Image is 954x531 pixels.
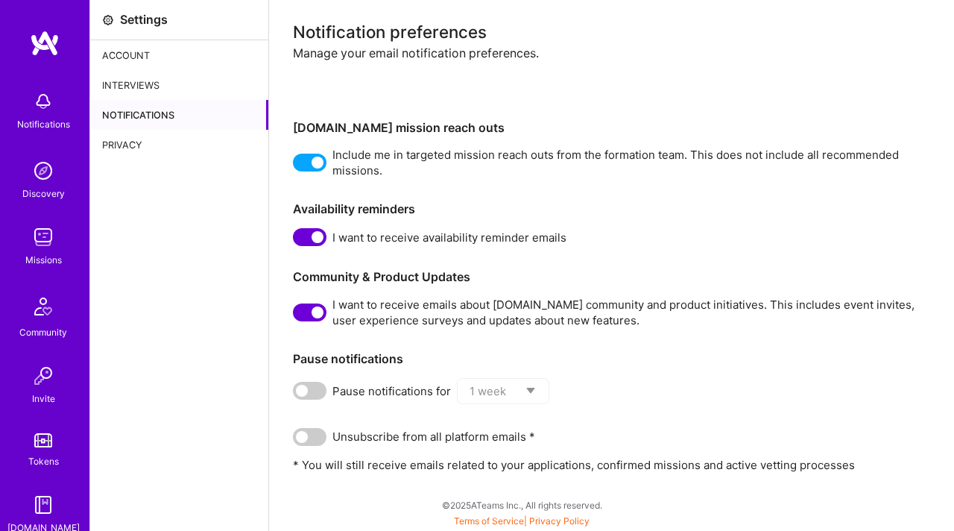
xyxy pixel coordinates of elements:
div: Discovery [22,186,65,201]
img: guide book [28,490,58,520]
img: bell [28,87,58,116]
div: Interviews [90,70,268,100]
h3: Pause notifications [293,352,930,366]
a: Privacy Policy [529,515,590,527]
div: Privacy [90,130,268,160]
div: Community [19,324,67,340]
div: Settings [120,12,168,28]
div: Notifications [17,116,70,132]
img: logo [30,30,60,57]
a: Terms of Service [454,515,524,527]
div: Tokens [28,453,59,469]
h3: Availability reminders [293,202,930,216]
i: icon Settings [102,14,114,26]
span: I want to receive availability reminder emails [332,230,566,245]
img: Invite [28,361,58,391]
img: discovery [28,156,58,186]
p: * You will still receive emails related to your applications, confirmed missions and active vetti... [293,457,930,473]
div: © 2025 ATeams Inc., All rights reserved. [89,486,954,524]
div: Account [90,40,268,70]
span: Include me in targeted mission reach outs from the formation team. This does not include all reco... [332,147,930,178]
span: Unsubscribe from all platform emails * [332,429,535,444]
h3: Community & Product Updates [293,270,930,284]
span: Pause notifications for [332,383,451,399]
span: | [454,515,590,527]
div: Manage your email notification preferences. [293,45,930,109]
div: Invite [32,391,55,406]
img: teamwork [28,222,58,252]
img: tokens [34,433,52,447]
div: Notifications [90,100,268,130]
span: I want to receive emails about [DOMAIN_NAME] community and product initiatives. This includes eve... [332,297,930,328]
img: Community [25,289,61,324]
div: Missions [25,252,62,268]
div: Notification preferences [293,24,930,40]
h3: [DOMAIN_NAME] mission reach outs [293,121,930,135]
